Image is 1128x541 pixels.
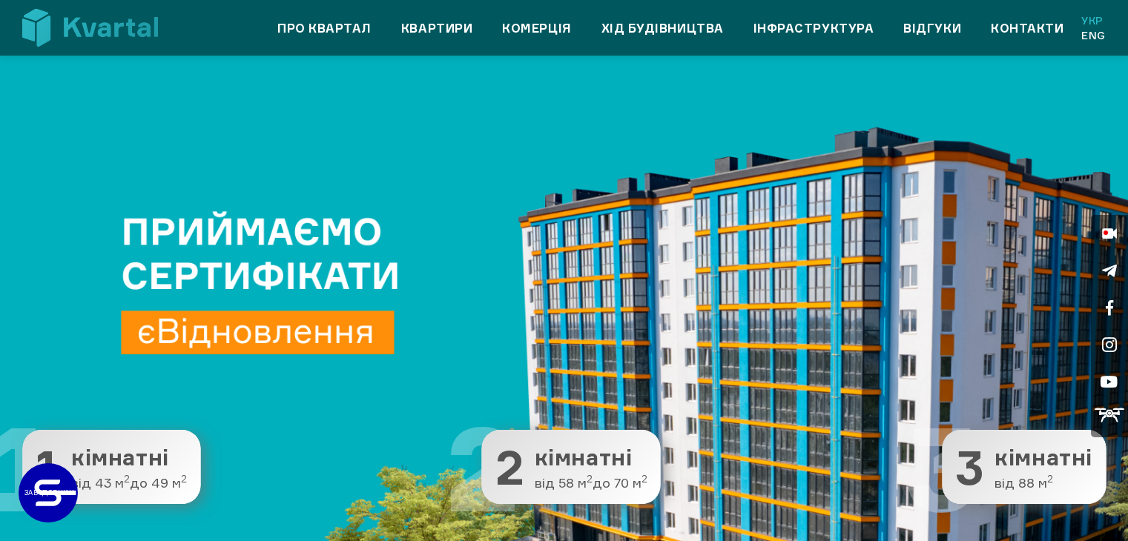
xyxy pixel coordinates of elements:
span: кімнатні [995,445,1092,470]
span: кімнатні [71,445,187,470]
a: Укр [1081,13,1106,28]
sup: 2 [641,473,647,485]
a: Хід будівництва [601,19,724,37]
a: Eng [1081,28,1106,43]
span: кімнатні [535,445,647,470]
sup: 2 [124,473,130,485]
span: 1 [36,443,61,491]
span: 3 [955,443,984,491]
span: від 58 м до 70 м [535,476,647,491]
a: ЗАБУДОВНИК [19,463,78,522]
sup: 2 [587,473,593,485]
button: 3 3 кімнатні від 88 м2 [942,430,1106,504]
a: Про квартал [277,19,372,37]
a: Квартири [401,19,472,37]
a: Інфраструктура [753,19,874,37]
sup: 2 [181,473,187,485]
span: від 88 м [995,476,1092,491]
span: від 43 м до 49 м [71,476,187,491]
button: 2 2 кімнатні від 58 м2до 70 м2 [482,430,661,504]
a: Комерція [502,19,571,37]
img: Kvartal [22,9,158,47]
text: ЗАБУДОВНИК [24,488,74,497]
a: Відгуки [903,19,961,37]
button: 1 1 кімнатні від 43 м2до 49 м2 [22,430,200,504]
sup: 2 [1047,473,1053,485]
a: Контакти [991,19,1063,37]
span: 2 [495,443,524,491]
